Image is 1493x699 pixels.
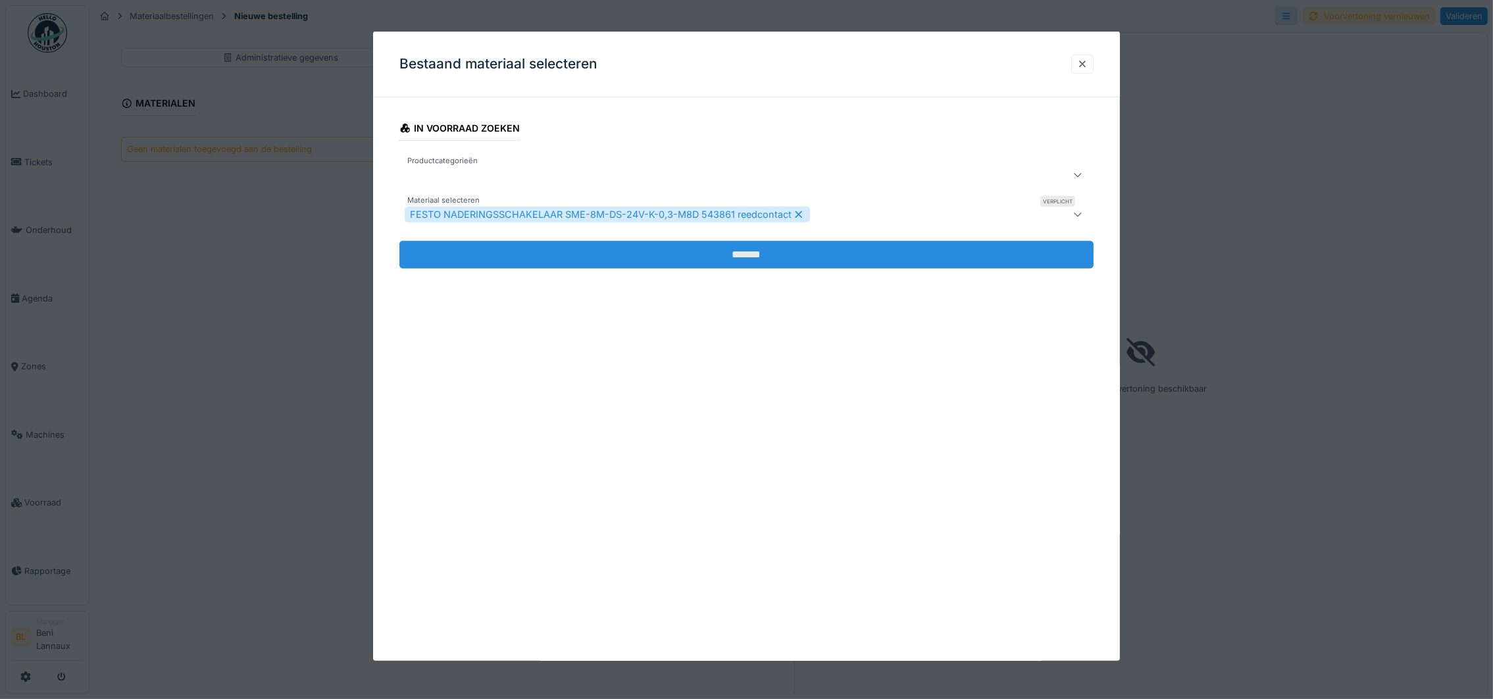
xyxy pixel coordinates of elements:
[405,195,482,206] label: Materiaal selecteren
[399,118,520,141] div: In voorraad zoeken
[405,155,480,167] label: Productcategorieën
[405,207,810,222] div: FESTO NADERINGSSCHAKELAAR SME-8M-DS-24V-K-0,3-M8D 543861 reedcontact
[399,56,597,72] h3: Bestaand materiaal selecteren
[1040,196,1075,207] div: Verplicht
